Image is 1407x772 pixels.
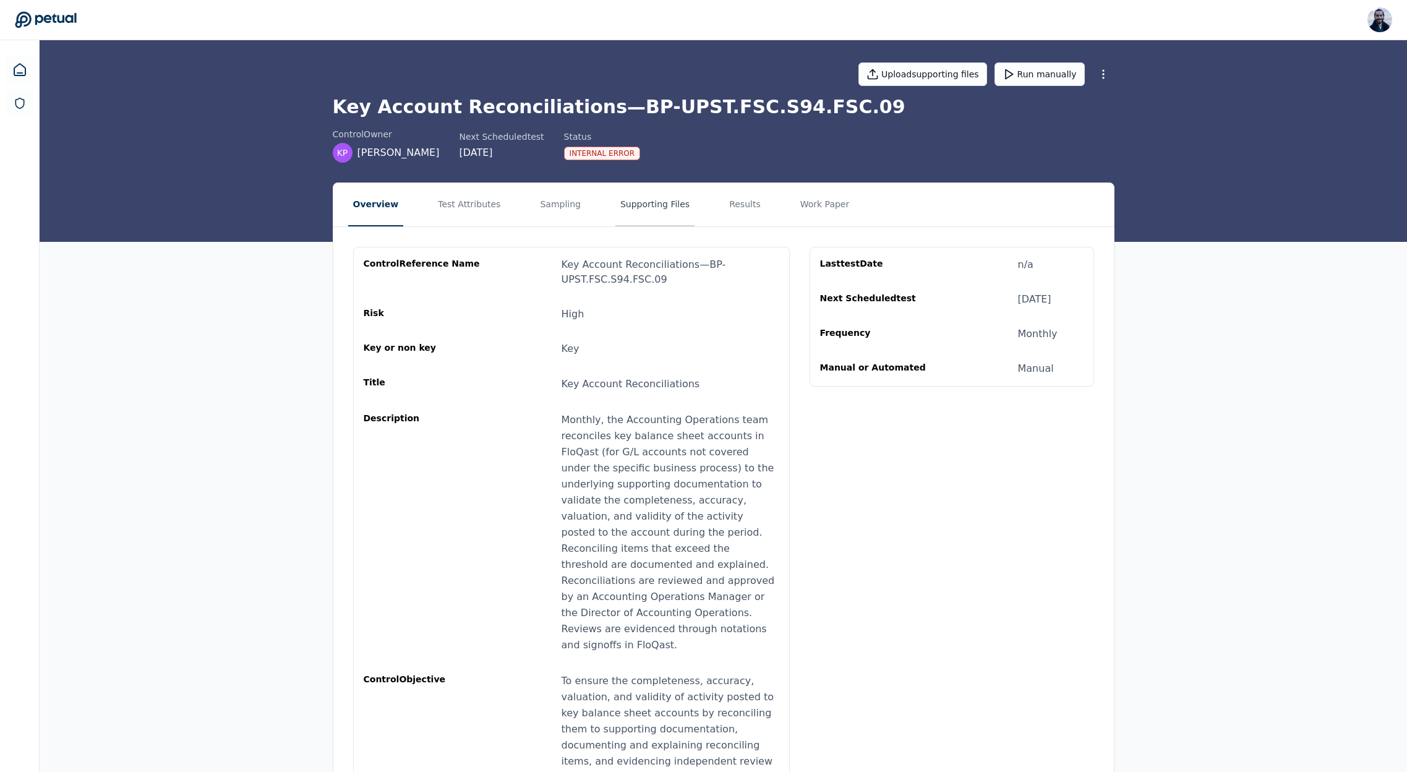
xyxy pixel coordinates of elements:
[6,90,33,117] a: SOC 1 Reports
[615,183,695,226] button: Supporting Files
[535,183,586,226] button: Sampling
[364,257,482,287] div: control Reference Name
[333,128,440,140] div: control Owner
[433,183,505,226] button: Test Attributes
[348,183,404,226] button: Overview
[795,183,855,226] button: Work Paper
[562,257,779,287] div: Key Account Reconciliations — BP-UPST.FSC.S94.FSC.09
[364,376,482,392] div: Title
[724,183,766,226] button: Results
[820,361,939,376] div: Manual or Automated
[1018,361,1054,376] div: Manual
[1018,257,1033,272] div: n/a
[1092,63,1114,85] button: More Options
[364,341,482,356] div: Key or non key
[364,412,482,653] div: Description
[5,55,35,85] a: Dashboard
[333,96,1114,118] h1: Key Account Reconciliations — BP-UPST.FSC.S94.FSC.09
[562,307,584,322] div: High
[994,62,1085,86] button: Run manually
[1018,292,1051,307] div: [DATE]
[858,62,987,86] button: Uploadsupporting files
[564,131,641,143] div: Status
[820,257,939,272] div: Last test Date
[337,147,348,159] span: KP
[333,183,1114,226] nav: Tabs
[1018,327,1058,341] div: Monthly
[15,11,77,28] a: Go to Dashboard
[459,131,544,143] div: Next Scheduled test
[364,307,482,322] div: Risk
[820,292,939,307] div: Next Scheduled test
[562,341,579,356] div: Key
[357,145,440,160] span: [PERSON_NAME]
[459,145,544,160] div: [DATE]
[820,327,939,341] div: Frequency
[562,378,700,390] span: Key Account Reconciliations
[562,412,779,653] div: Monthly, the Accounting Operations team reconciles key balance sheet accounts in FloQast (for G/L...
[1367,7,1392,32] img: Roberto Fernandez
[564,147,641,160] div: Internal Error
